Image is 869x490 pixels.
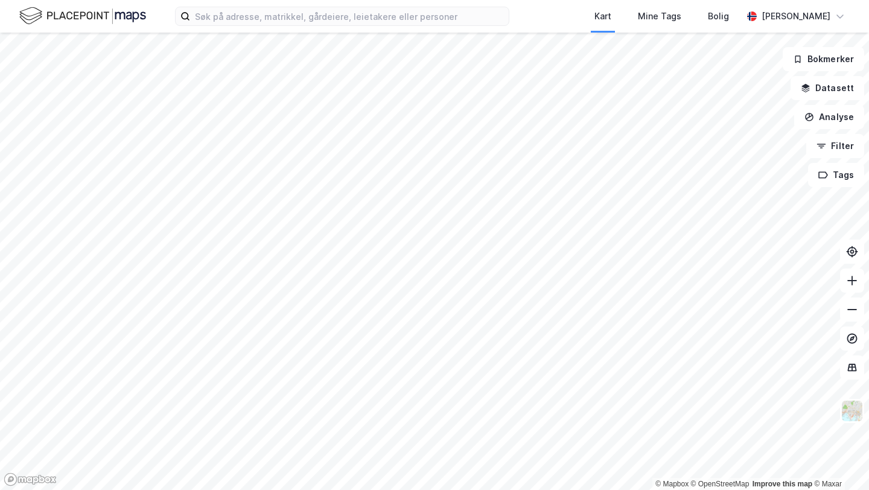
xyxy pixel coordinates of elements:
[753,480,812,488] a: Improve this map
[806,134,864,158] button: Filter
[19,5,146,27] img: logo.f888ab2527a4732fd821a326f86c7f29.svg
[783,47,864,71] button: Bokmerker
[638,9,681,24] div: Mine Tags
[691,480,750,488] a: OpenStreetMap
[655,480,689,488] a: Mapbox
[708,9,729,24] div: Bolig
[594,9,611,24] div: Kart
[791,76,864,100] button: Datasett
[762,9,830,24] div: [PERSON_NAME]
[4,472,57,486] a: Mapbox homepage
[809,432,869,490] iframe: Chat Widget
[809,432,869,490] div: Kontrollprogram for chat
[841,399,864,422] img: Z
[190,7,509,25] input: Søk på adresse, matrikkel, gårdeiere, leietakere eller personer
[794,105,864,129] button: Analyse
[808,163,864,187] button: Tags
